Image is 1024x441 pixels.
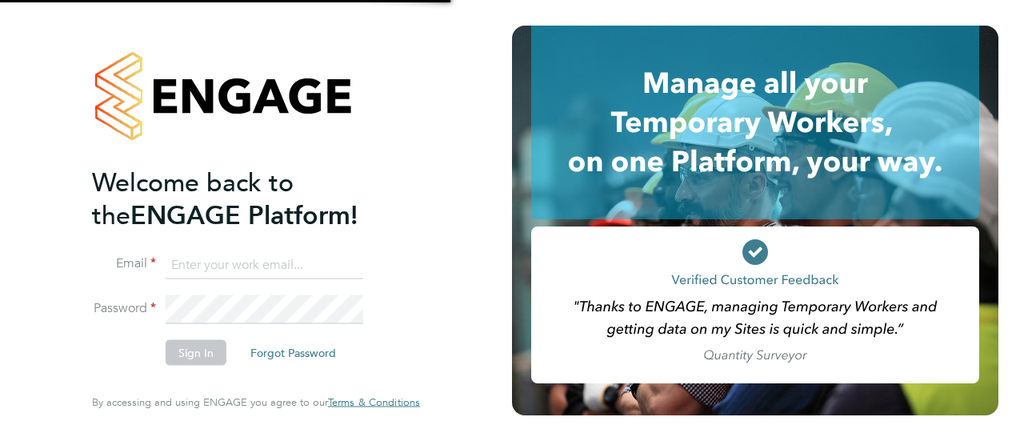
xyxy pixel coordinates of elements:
[238,340,349,366] button: Forgot Password
[166,251,363,279] input: Enter your work email...
[328,396,420,409] a: Terms & Conditions
[92,166,294,231] span: Welcome back to the
[92,166,404,231] h2: ENGAGE Platform!
[92,255,156,272] label: Email
[166,340,226,366] button: Sign In
[92,395,420,409] span: By accessing and using ENGAGE you agree to our
[328,395,420,409] span: Terms & Conditions
[92,300,156,317] label: Password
